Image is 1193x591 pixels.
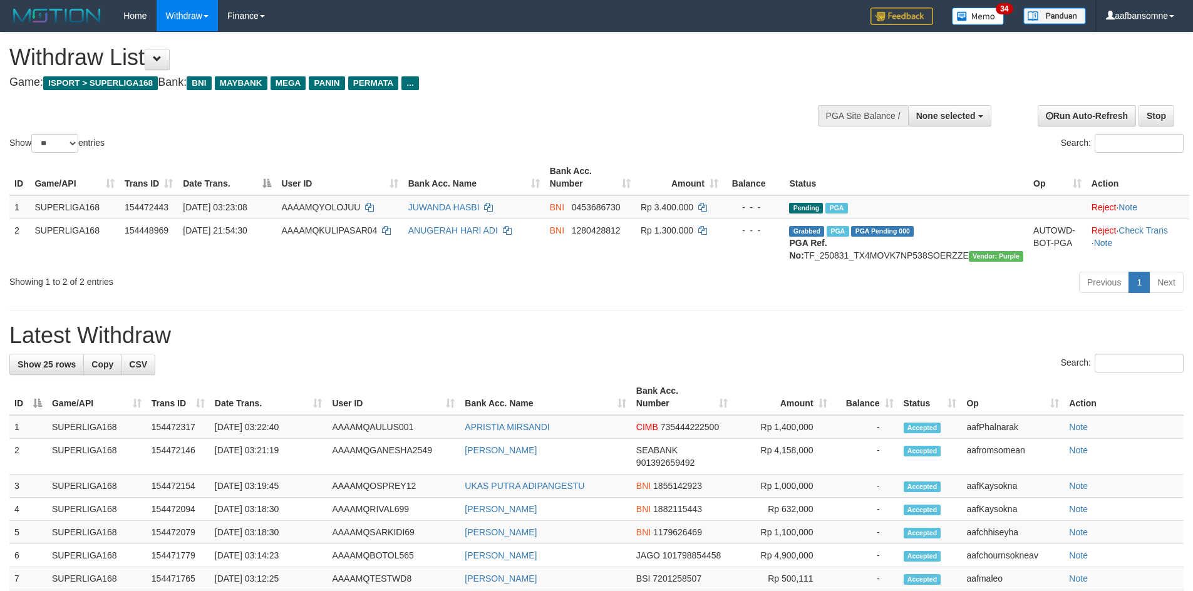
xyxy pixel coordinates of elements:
[961,567,1064,590] td: aafmaleo
[545,160,636,195] th: Bank Acc. Number: activate to sort column ascending
[728,201,780,213] div: - - -
[1092,202,1117,212] a: Reject
[832,379,899,415] th: Balance: activate to sort column ascending
[653,504,702,514] span: Copy 1882115443 to clipboard
[271,76,306,90] span: MEGA
[465,527,537,537] a: [PERSON_NAME]
[210,475,328,498] td: [DATE] 03:19:45
[904,446,941,456] span: Accepted
[125,225,168,235] span: 154448969
[9,521,47,544] td: 5
[641,225,693,235] span: Rp 1.300.000
[9,475,47,498] td: 3
[1092,225,1117,235] a: Reject
[1069,527,1088,537] a: Note
[636,458,695,468] span: Copy 901392659492 to clipboard
[908,105,991,126] button: None selected
[9,354,84,375] a: Show 25 rows
[348,76,399,90] span: PERMATA
[327,475,460,498] td: AAAAMQOSPREY12
[465,445,537,455] a: [PERSON_NAME]
[465,550,537,560] a: [PERSON_NAME]
[827,226,849,237] span: Marked by aafchhiseyha
[9,270,488,288] div: Showing 1 to 2 of 2 entries
[961,475,1064,498] td: aafKaysokna
[733,439,832,475] td: Rp 4,158,000
[9,439,47,475] td: 2
[1087,218,1189,267] td: · ·
[969,251,1023,262] span: Vendor URL: https://trx4.1velocity.biz
[403,160,545,195] th: Bank Acc. Name: activate to sort column ascending
[1061,134,1184,153] label: Search:
[832,475,899,498] td: -
[9,45,783,70] h1: Withdraw List
[281,202,360,212] span: AAAAMQYOLOJUU
[1069,445,1088,455] a: Note
[653,527,702,537] span: Copy 1179626469 to clipboard
[661,422,719,432] span: Copy 735444222500 to clipboard
[832,544,899,567] td: -
[9,498,47,521] td: 4
[210,544,328,567] td: [DATE] 03:14:23
[1069,481,1088,491] a: Note
[1087,160,1189,195] th: Action
[961,415,1064,439] td: aafPhalnarak
[653,481,702,491] span: Copy 1855142923 to clipboard
[1069,504,1088,514] a: Note
[1139,105,1174,126] a: Stop
[9,415,47,439] td: 1
[733,498,832,521] td: Rp 632,000
[47,415,147,439] td: SUPERLIGA168
[120,160,178,195] th: Trans ID: activate to sort column ascending
[996,3,1013,14] span: 34
[832,439,899,475] td: -
[210,439,328,475] td: [DATE] 03:21:19
[183,225,247,235] span: [DATE] 21:54:30
[147,544,210,567] td: 154471779
[465,573,537,583] a: [PERSON_NAME]
[9,6,105,25] img: MOTION_logo.png
[1149,272,1184,293] a: Next
[129,359,147,369] span: CSV
[47,498,147,521] td: SUPERLIGA168
[125,202,168,212] span: 154472443
[47,439,147,475] td: SUPERLIGA168
[83,354,121,375] a: Copy
[1023,8,1086,24] img: panduan.png
[147,475,210,498] td: 154472154
[818,105,908,126] div: PGA Site Balance /
[1061,354,1184,373] label: Search:
[9,218,29,267] td: 2
[327,415,460,439] td: AAAAMQAULUS001
[904,528,941,538] span: Accepted
[961,498,1064,521] td: aafKaysokna
[851,226,914,237] span: PGA Pending
[904,551,941,562] span: Accepted
[723,160,785,195] th: Balance
[636,481,651,491] span: BNI
[1087,195,1189,219] td: ·
[961,521,1064,544] td: aafchhiseyha
[47,567,147,590] td: SUPERLIGA168
[178,160,276,195] th: Date Trans.: activate to sort column descending
[276,160,403,195] th: User ID: activate to sort column ascending
[572,202,621,212] span: Copy 0453686730 to clipboard
[653,573,701,583] span: Copy 7201258507 to clipboard
[210,521,328,544] td: [DATE] 03:18:30
[309,76,344,90] span: PANIN
[1079,272,1129,293] a: Previous
[147,498,210,521] td: 154472094
[465,481,584,491] a: UKAS PUTRA ADIPANGESTU
[29,218,119,267] td: SUPERLIGA168
[832,415,899,439] td: -
[210,498,328,521] td: [DATE] 03:18:30
[636,422,658,432] span: CIMB
[636,504,651,514] span: BNI
[904,505,941,515] span: Accepted
[641,202,693,212] span: Rp 3.400.000
[9,195,29,219] td: 1
[147,521,210,544] td: 154472079
[1069,422,1088,432] a: Note
[18,359,76,369] span: Show 25 rows
[210,567,328,590] td: [DATE] 03:12:25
